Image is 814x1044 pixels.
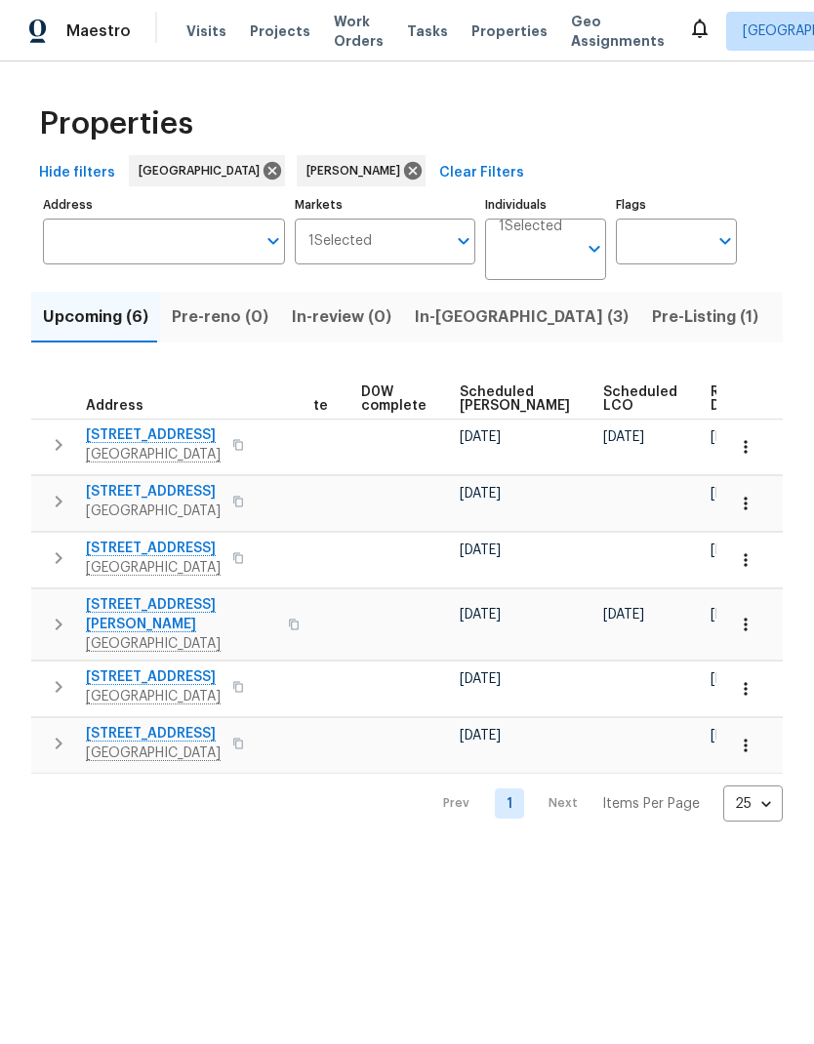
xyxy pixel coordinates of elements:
[460,385,570,413] span: Scheduled [PERSON_NAME]
[129,155,285,186] div: [GEOGRAPHIC_DATA]
[31,155,123,191] button: Hide filters
[711,543,752,557] span: [DATE]
[616,199,737,211] label: Flags
[431,155,532,191] button: Clear Filters
[460,487,501,501] span: [DATE]
[86,482,221,502] span: [STREET_ADDRESS]
[43,303,148,331] span: Upcoming (6)
[460,729,501,743] span: [DATE]
[43,199,285,211] label: Address
[711,430,752,444] span: [DATE]
[450,227,477,255] button: Open
[581,235,608,262] button: Open
[602,794,700,814] p: Items Per Page
[460,672,501,686] span: [DATE]
[471,21,548,41] span: Properties
[495,788,524,819] a: Goto page 1
[260,227,287,255] button: Open
[186,21,226,41] span: Visits
[499,219,562,235] span: 1 Selected
[407,24,448,38] span: Tasks
[460,430,501,444] span: [DATE]
[571,12,665,51] span: Geo Assignments
[172,303,268,331] span: Pre-reno (0)
[723,779,783,829] div: 25
[485,199,606,211] label: Individuals
[86,502,221,521] span: [GEOGRAPHIC_DATA]
[603,430,644,444] span: [DATE]
[361,385,427,413] span: D0W complete
[425,785,783,822] nav: Pagination Navigation
[712,227,739,255] button: Open
[308,233,372,250] span: 1 Selected
[139,161,267,181] span: [GEOGRAPHIC_DATA]
[295,199,476,211] label: Markets
[306,161,408,181] span: [PERSON_NAME]
[39,161,115,185] span: Hide filters
[711,672,752,686] span: [DATE]
[460,608,501,622] span: [DATE]
[415,303,629,331] span: In-[GEOGRAPHIC_DATA] (3)
[439,161,524,185] span: Clear Filters
[292,303,391,331] span: In-review (0)
[603,608,644,622] span: [DATE]
[711,608,752,622] span: [DATE]
[652,303,758,331] span: Pre-Listing (1)
[297,155,426,186] div: [PERSON_NAME]
[250,21,310,41] span: Projects
[39,114,193,134] span: Properties
[711,487,752,501] span: [DATE]
[711,385,753,413] span: Ready Date
[603,385,677,413] span: Scheduled LCO
[711,729,752,743] span: [DATE]
[334,12,384,51] span: Work Orders
[66,21,131,41] span: Maestro
[460,543,501,557] span: [DATE]
[86,399,143,413] span: Address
